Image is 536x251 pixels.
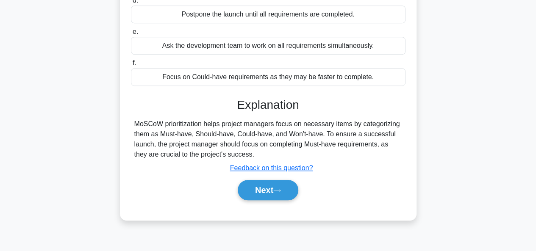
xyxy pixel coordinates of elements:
[133,28,138,35] span: e.
[131,68,405,86] div: Focus on Could-have requirements as they may be faster to complete.
[238,180,298,200] button: Next
[131,37,405,55] div: Ask the development team to work on all requirements simultaneously.
[131,6,405,23] div: Postpone the launch until all requirements are completed.
[136,98,400,112] h3: Explanation
[134,119,402,160] div: MoSCoW prioritization helps project managers focus on necessary items by categorizing them as Mus...
[133,59,136,66] span: f.
[230,164,313,171] a: Feedback on this question?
